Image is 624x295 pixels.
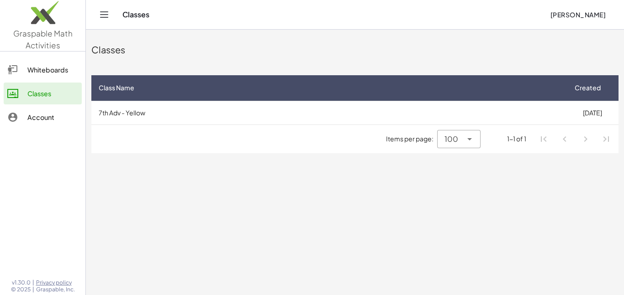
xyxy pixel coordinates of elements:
[12,279,31,286] span: v1.30.0
[27,64,78,75] div: Whiteboards
[566,101,619,124] td: [DATE]
[4,59,82,81] a: Whiteboards
[543,6,613,23] button: [PERSON_NAME]
[4,83,82,104] a: Classes
[27,88,78,99] div: Classes
[550,10,606,19] span: [PERSON_NAME]
[36,286,75,293] span: Graspable, Inc.
[4,106,82,128] a: Account
[36,279,75,286] a: Privacy policy
[91,43,619,56] div: Classes
[32,279,34,286] span: |
[507,134,526,144] div: 1-1 of 1
[97,7,111,22] button: Toggle navigation
[99,83,134,93] span: Class Name
[27,112,78,123] div: Account
[444,134,458,145] span: 100
[91,101,566,124] td: 7th Adv - Yellow
[386,134,437,144] span: Items per page:
[13,28,73,50] span: Graspable Math Activities
[32,286,34,293] span: |
[534,129,617,150] nav: Pagination Navigation
[11,286,31,293] span: © 2025
[575,83,601,93] span: Created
